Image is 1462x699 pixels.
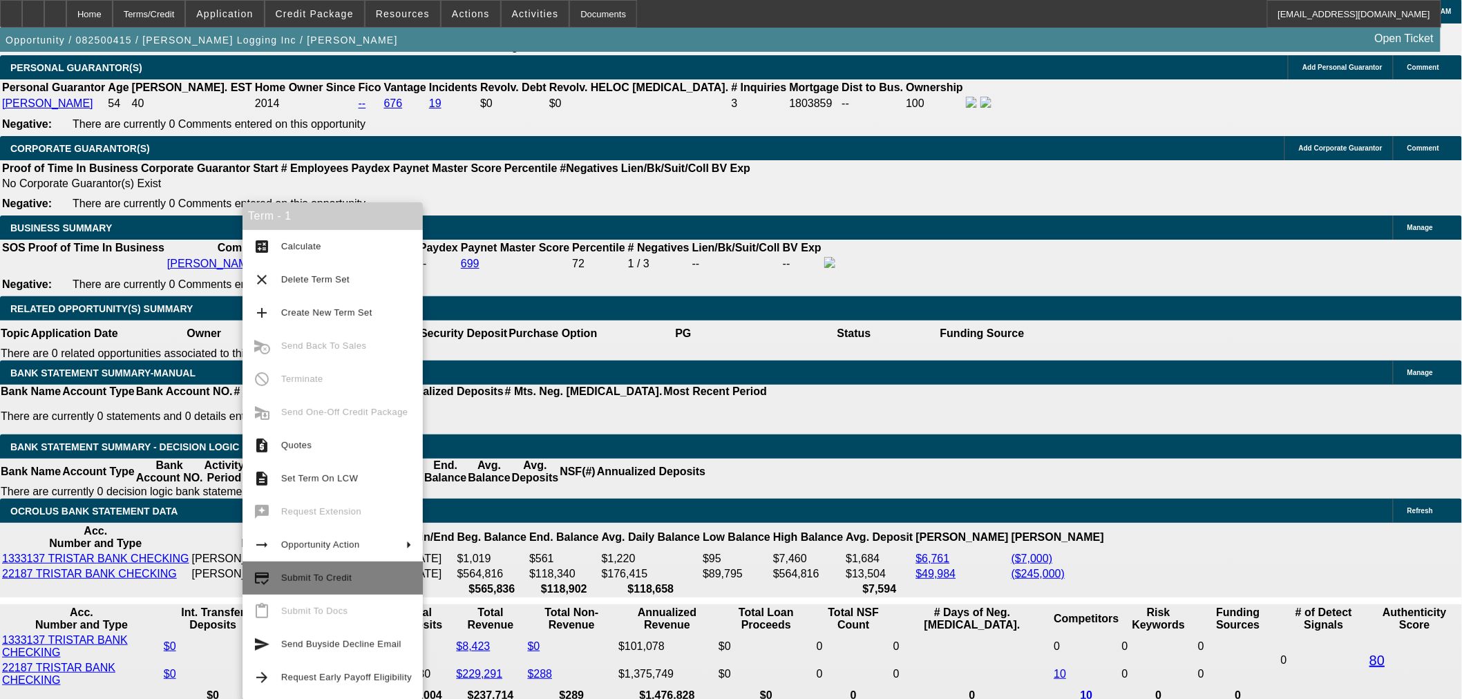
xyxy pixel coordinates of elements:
b: Dist to Bus. [842,82,904,93]
b: Negative: [2,198,52,209]
td: $0 [718,661,815,687]
td: $95 [702,552,771,566]
b: Start [253,162,278,174]
b: Mortgage [790,82,839,93]
a: $0 [528,640,540,652]
span: Add Corporate Guarantor [1299,144,1383,152]
b: Lien/Bk/Suit/Coll [621,162,709,174]
span: Refresh [1407,507,1433,515]
td: $1,684 [845,552,913,566]
span: Bank Statement Summary - Decision Logic [10,441,240,452]
span: Manage [1407,369,1433,376]
th: Avg. Deposits [511,459,560,485]
th: Beg. Balance [457,524,527,550]
th: Status [769,320,940,347]
a: $0 [164,668,176,680]
th: Bank Account NO. [135,385,234,399]
a: $288 [528,668,553,680]
th: NSF(#) [559,459,596,485]
b: [PERSON_NAME]. EST [132,82,252,93]
img: facebook-icon.png [966,97,977,108]
span: There are currently 0 Comments entered on this opportunity [73,118,365,130]
a: $0 [164,640,176,652]
span: Delete Term Set [281,274,350,285]
span: Add Personal Guarantor [1302,64,1383,71]
span: There are currently 0 Comments entered on this opportunity [73,278,365,290]
div: Term - 1 [243,202,423,230]
td: $564,816 [772,567,844,581]
a: 22187 TRISTAR BANK CHECKING [2,662,115,686]
th: # Days of Neg. [MEDICAL_DATA]. [893,606,1052,632]
td: $0 [718,633,815,660]
a: 22187 TRISTAR BANK CHECKING [2,568,177,580]
a: [PERSON_NAME] Logging Inc [167,258,319,269]
mat-icon: add [254,305,270,321]
th: Low Balance [702,524,771,550]
th: Int. Transfer Deposits [163,606,263,632]
img: linkedin-icon.png [980,97,991,108]
div: $101,078 [618,640,716,653]
span: CORPORATE GUARANTOR(S) [10,143,150,154]
th: Activity Period [204,459,245,485]
span: BUSINESS SUMMARY [10,222,112,233]
th: PG [598,320,768,347]
th: SOS [1,241,26,255]
th: Authenticity Score [1369,606,1461,632]
a: ($245,000) [1012,568,1065,580]
th: Application Date [30,320,118,347]
th: Purchase Option [508,320,598,347]
span: RELATED OPPORTUNITY(S) SUMMARY [10,303,193,314]
span: Create New Term Set [281,307,372,318]
b: Incidents [429,82,477,93]
td: $118,340 [529,567,599,581]
span: Opportunity / 082500415 / [PERSON_NAME] Logging Inc / [PERSON_NAME] [6,35,398,46]
a: $6,761 [916,553,950,564]
th: Acc. Number and Type [1,606,162,632]
b: Ownership [906,82,963,93]
td: $89,795 [702,567,771,581]
button: Activities [502,1,569,27]
th: Account Type [61,459,135,485]
mat-icon: arrow_forward [254,669,270,686]
a: $229,291 [457,668,503,680]
a: 1333137 TRISTAR BANK CHECKING [2,634,128,658]
td: 3 [730,96,787,111]
b: Age [108,82,129,93]
td: 1803859 [789,96,840,111]
b: Negative: [2,118,52,130]
b: # Inquiries [731,82,786,93]
th: Avg. Daily Balance [601,524,701,550]
td: 0 [816,661,891,687]
th: Annualized Revenue [618,606,716,632]
span: OCROLUS BANK STATEMENT DATA [10,506,178,517]
th: Avg. Balance [467,459,511,485]
span: Manage [1407,224,1433,231]
td: 0 [893,633,1052,660]
th: Total Non-Revenue [527,606,617,632]
span: Send Buyside Decline Email [281,639,401,649]
th: $118,658 [601,582,701,596]
td: 40 [131,96,253,111]
b: Lien/Bk/Suit/Coll [692,242,780,253]
th: Acc. Holder Name [191,524,361,550]
td: [PERSON_NAME] LOGGING INC [191,567,361,581]
td: 0 [816,633,891,660]
b: BV Exp [783,242,822,253]
span: Comment [1407,144,1439,152]
th: Proof of Time In Business [28,241,165,255]
b: BV Exp [712,162,750,174]
span: Quotes [281,440,312,450]
td: $176,415 [601,567,701,581]
span: There are currently 0 Comments entered on this opportunity [73,198,365,209]
mat-icon: request_quote [254,437,270,454]
th: Owner [119,320,289,347]
td: -- [782,256,822,271]
th: High Balance [772,524,844,550]
b: Home Owner Since [255,82,356,93]
td: No Corporate Guarantor(s) Exist [1,177,757,191]
img: facebook-icon.png [824,257,835,268]
th: # Of Periods [234,385,300,399]
td: $1,019 [457,552,527,566]
b: Paynet Master Score [461,242,569,253]
a: 1333137 TRISTAR BANK CHECKING [2,553,189,564]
